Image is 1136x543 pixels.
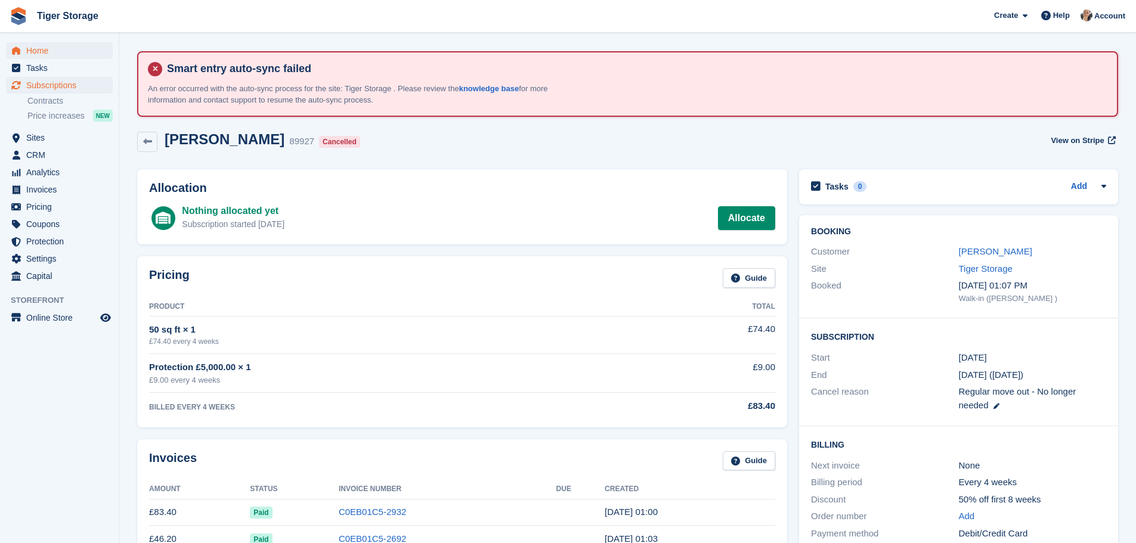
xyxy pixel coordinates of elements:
[149,499,250,526] td: £83.40
[165,131,284,147] h2: [PERSON_NAME]
[811,330,1106,342] h2: Subscription
[26,60,98,76] span: Tasks
[26,268,98,284] span: Capital
[26,42,98,59] span: Home
[1051,135,1104,147] span: View on Stripe
[1094,10,1125,22] span: Account
[149,402,642,412] div: BILLED EVERY 4 WEEKS
[98,311,113,325] a: Preview store
[605,507,658,517] time: 2025-08-07 00:00:37 UTC
[149,451,197,471] h2: Invoices
[811,476,958,489] div: Billing period
[811,368,958,382] div: End
[149,374,642,386] div: £9.00 every 4 weeks
[811,279,958,304] div: Booked
[27,110,85,122] span: Price increases
[959,279,1106,293] div: [DATE] 01:07 PM
[959,263,1013,274] a: Tiger Storage
[6,129,113,146] a: menu
[723,268,775,288] a: Guide
[339,507,406,517] a: C0EB01C5-2932
[811,438,1106,450] h2: Billing
[6,181,113,198] a: menu
[811,493,958,507] div: Discount
[26,147,98,163] span: CRM
[149,297,642,317] th: Product
[959,246,1032,256] a: [PERSON_NAME]
[6,216,113,232] a: menu
[811,245,958,259] div: Customer
[27,109,113,122] a: Price increases NEW
[811,527,958,541] div: Payment method
[959,476,1106,489] div: Every 4 weeks
[959,527,1106,541] div: Debit/Credit Card
[162,62,1107,76] h4: Smart entry auto-sync failed
[811,459,958,473] div: Next invoice
[149,268,190,288] h2: Pricing
[289,135,314,148] div: 89927
[319,136,360,148] div: Cancelled
[26,77,98,94] span: Subscriptions
[642,297,775,317] th: Total
[11,294,119,306] span: Storefront
[811,262,958,276] div: Site
[250,480,339,499] th: Status
[959,510,975,523] a: Add
[6,268,113,284] a: menu
[6,164,113,181] a: menu
[959,459,1106,473] div: None
[93,110,113,122] div: NEW
[26,198,98,215] span: Pricing
[6,147,113,163] a: menu
[339,480,556,499] th: Invoice Number
[459,84,519,93] a: knowledge base
[149,336,642,347] div: £74.40 every 4 weeks
[1053,10,1070,21] span: Help
[642,399,775,413] div: £83.40
[6,233,113,250] a: menu
[27,95,113,107] a: Contracts
[1071,180,1087,194] a: Add
[811,227,1106,237] h2: Booking
[959,493,1106,507] div: 50% off first 8 weeks
[959,293,1106,305] div: Walk-in ([PERSON_NAME] )
[811,385,958,412] div: Cancel reason
[6,42,113,59] a: menu
[149,323,642,337] div: 50 sq ft × 1
[26,233,98,250] span: Protection
[149,181,775,195] h2: Allocation
[994,10,1018,21] span: Create
[26,181,98,198] span: Invoices
[853,181,867,192] div: 0
[6,309,113,326] a: menu
[825,181,849,192] h2: Tasks
[6,77,113,94] a: menu
[26,129,98,146] span: Sites
[642,316,775,353] td: £74.40
[149,361,642,374] div: Protection £5,000.00 × 1
[10,7,27,25] img: stora-icon-8386f47178a22dfd0bd8f6a31ec36ba5ce8667c1dd55bd0f319d3a0aa187defe.svg
[6,250,113,267] a: menu
[149,480,250,499] th: Amount
[811,351,958,365] div: Start
[32,6,103,26] a: Tiger Storage
[6,60,113,76] a: menu
[718,206,775,230] a: Allocate
[1081,10,1092,21] img: Becky Martin
[642,354,775,393] td: £9.00
[26,250,98,267] span: Settings
[182,218,284,231] div: Subscription started [DATE]
[556,480,605,499] th: Due
[723,451,775,471] a: Guide
[148,83,565,106] p: An error occurred with the auto-sync process for the site: Tiger Storage . Please review the for ...
[959,351,987,365] time: 2025-06-12 00:00:00 UTC
[605,480,775,499] th: Created
[26,164,98,181] span: Analytics
[26,216,98,232] span: Coupons
[182,204,284,218] div: Nothing allocated yet
[26,309,98,326] span: Online Store
[959,370,1024,380] span: [DATE] ([DATE])
[6,198,113,215] a: menu
[959,386,1076,410] span: Regular move out - No longer needed
[1046,131,1118,151] a: View on Stripe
